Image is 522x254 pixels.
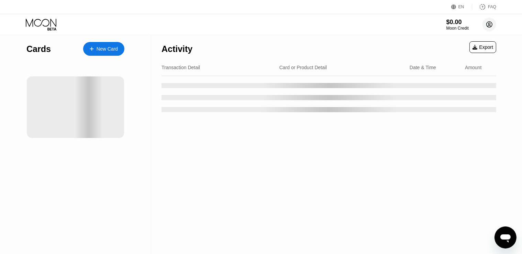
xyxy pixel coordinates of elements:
div: Date & Time [410,65,436,70]
div: Card or Product Detail [279,65,327,70]
div: $0.00 [446,19,469,26]
div: Activity [162,44,192,54]
div: FAQ [488,4,496,9]
iframe: Button to launch messaging window [495,226,517,248]
div: New Card [97,46,118,52]
div: Amount [465,65,481,70]
div: Export [473,44,493,50]
div: New Card [83,42,124,56]
div: Export [469,41,496,53]
div: $0.00Moon Credit [446,19,469,31]
div: FAQ [472,3,496,10]
div: Transaction Detail [162,65,200,70]
div: Cards [26,44,51,54]
div: Moon Credit [446,26,469,31]
div: EN [451,3,472,10]
div: EN [458,4,464,9]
